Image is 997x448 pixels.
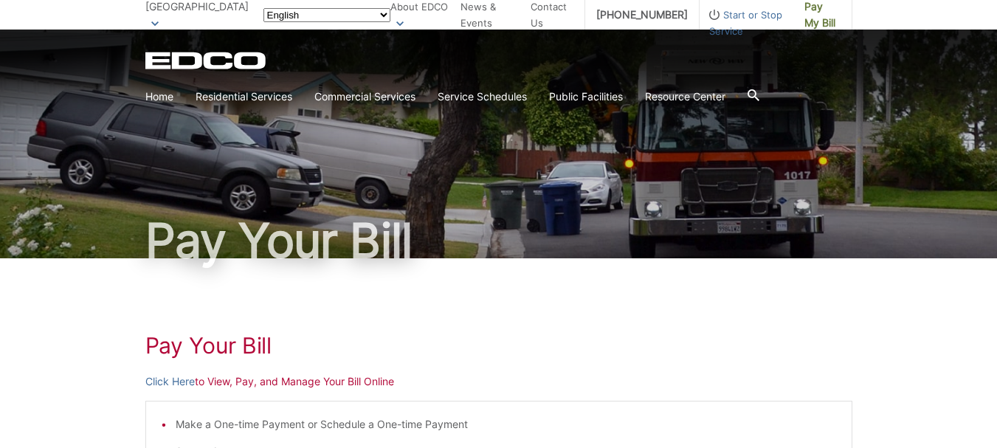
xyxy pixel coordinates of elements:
h1: Pay Your Bill [145,217,852,264]
a: EDCD logo. Return to the homepage. [145,52,268,69]
a: Resource Center [645,89,725,105]
li: Make a One-time Payment or Schedule a One-time Payment [176,416,837,433]
a: Click Here [145,373,195,390]
a: Home [145,89,173,105]
a: Residential Services [196,89,292,105]
p: to View, Pay, and Manage Your Bill Online [145,373,852,390]
h1: Pay Your Bill [145,332,852,359]
select: Select a language [263,8,390,22]
a: Service Schedules [438,89,527,105]
a: Commercial Services [314,89,415,105]
a: Public Facilities [549,89,623,105]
